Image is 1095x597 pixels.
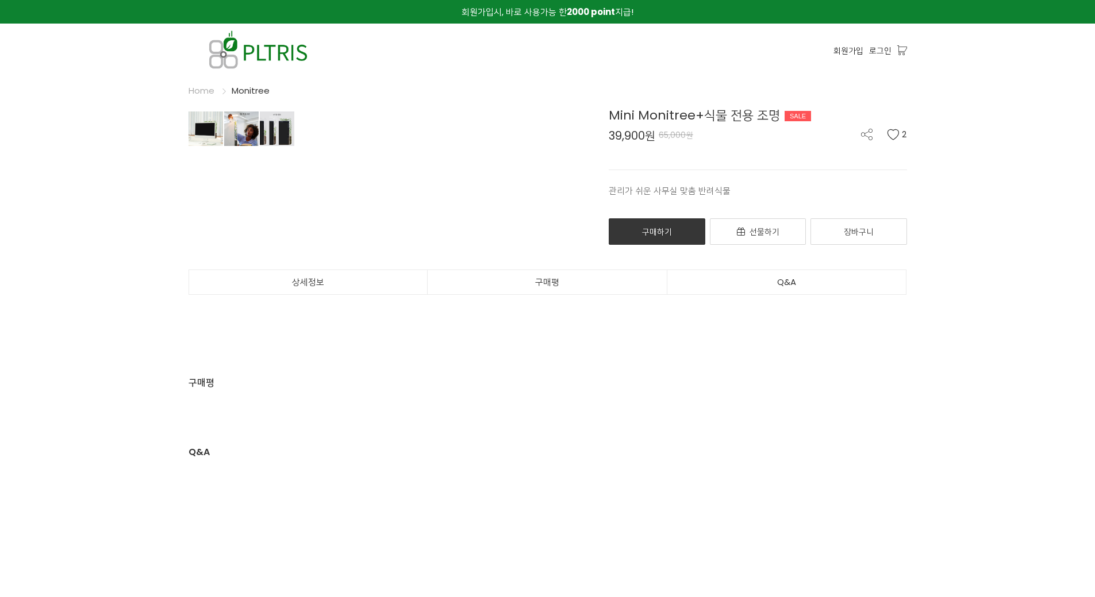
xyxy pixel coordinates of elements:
[189,270,428,294] a: 상세정보
[189,445,210,468] div: Q&A
[750,226,779,237] span: 선물하기
[609,218,705,245] a: 구매하기
[810,218,907,245] a: 장바구니
[887,129,907,140] button: 2
[232,84,270,97] a: Monitree
[189,375,214,399] div: 구매평
[462,6,633,18] span: 회원가입시, 바로 사용가능 한 지급!
[609,130,655,141] span: 39,900원
[189,84,214,97] a: Home
[609,106,907,125] div: Mini Monitree+식물 전용 조명
[902,129,907,140] span: 2
[710,218,806,245] a: 선물하기
[869,44,892,57] a: 로그인
[567,6,615,18] strong: 2000 point
[833,44,863,57] a: 회원가입
[428,270,667,294] a: 구매평
[609,184,907,198] p: 관리가 쉬운 사무실 맞춤 반려식물
[785,111,811,121] div: SALE
[667,270,906,294] a: Q&A
[659,129,693,141] span: 65,000원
